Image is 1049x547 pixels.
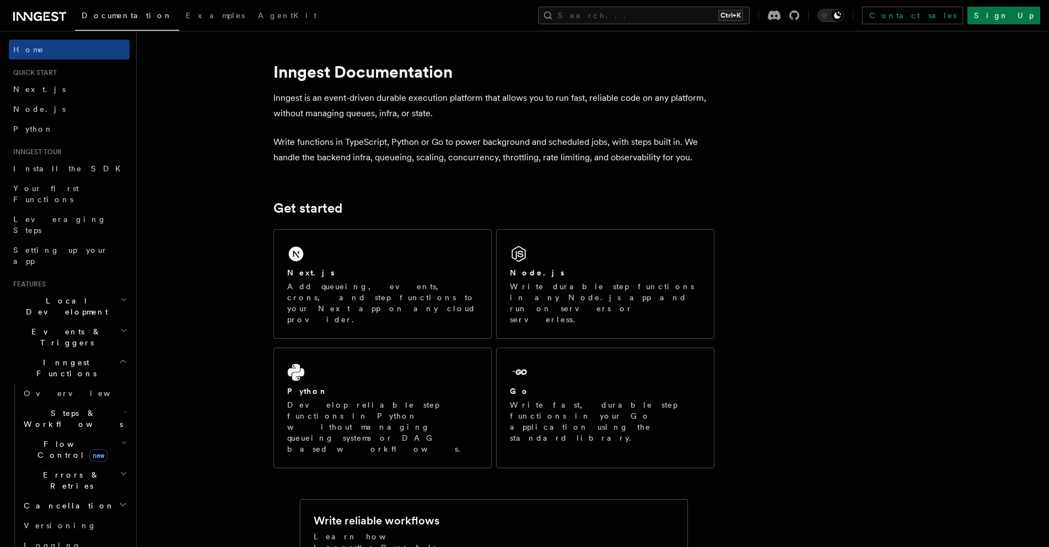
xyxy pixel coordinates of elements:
span: Errors & Retries [19,469,120,491]
a: Next.jsAdd queueing, events, crons, and step functions to your Next app on any cloud provider. [273,229,492,339]
a: Install the SDK [9,159,130,178]
button: Steps & Workflows [19,403,130,434]
a: PythonDevelop reliable step functions in Python without managing queueing systems or DAG based wo... [273,348,492,468]
span: Next.js [13,85,66,94]
span: Quick start [9,68,57,77]
p: Write durable step functions in any Node.js app and run on servers or serverless. [510,281,701,325]
a: Examples [179,3,251,30]
h2: Node.js [510,267,564,278]
button: Events & Triggers [9,322,130,353]
span: Cancellation [19,500,115,511]
button: Flow Controlnew [19,434,130,465]
a: AgentKit [251,3,323,30]
p: Write fast, durable step functions in your Go application using the standard library. [510,399,701,443]
span: Python [13,124,53,133]
button: Inngest Functions [9,353,130,383]
h2: Go [510,386,530,397]
p: Inngest is an event-driven durable execution platform that allows you to run fast, reliable code ... [273,90,714,121]
p: Add queueing, events, crons, and step functions to your Next app on any cloud provider. [287,281,478,325]
a: Get started [273,201,342,216]
a: Leveraging Steps [9,209,130,240]
a: Node.jsWrite durable step functions in any Node.js app and run on servers or serverless. [496,229,714,339]
a: Next.js [9,79,130,99]
a: Home [9,40,130,59]
button: Toggle dark mode [817,9,844,22]
h2: Python [287,386,328,397]
button: Errors & Retries [19,465,130,496]
span: AgentKit [258,11,316,20]
h2: Write reliable workflows [314,513,439,528]
button: Search...Ctrl+K [538,7,750,24]
a: Python [9,119,130,139]
span: Versioning [24,521,96,530]
button: Local Development [9,291,130,322]
span: Steps & Workflows [19,408,123,430]
h2: Next.js [287,267,335,278]
a: Node.js [9,99,130,119]
span: Events & Triggers [9,326,120,348]
span: Home [13,44,44,55]
span: Examples [186,11,245,20]
a: Overview [19,383,130,403]
span: Install the SDK [13,164,127,173]
span: Node.js [13,105,66,113]
span: Inngest tour [9,148,62,156]
span: Features [9,280,46,289]
span: Your first Functions [13,184,79,204]
a: GoWrite fast, durable step functions in your Go application using the standard library. [496,348,714,468]
span: new [89,449,107,462]
a: Setting up your app [9,240,130,271]
kbd: Ctrl+K [718,10,743,21]
span: Inngest Functions [9,357,119,379]
a: Documentation [75,3,179,31]
a: Sign Up [967,7,1040,24]
button: Cancellation [19,496,130,516]
a: Versioning [19,516,130,535]
span: Leveraging Steps [13,215,106,235]
a: Your first Functions [9,178,130,209]
p: Write functions in TypeScript, Python or Go to power background and scheduled jobs, with steps bu... [273,134,714,165]
p: Develop reliable step functions in Python without managing queueing systems or DAG based workflows. [287,399,478,454]
span: Local Development [9,295,120,317]
h1: Inngest Documentation [273,62,714,82]
span: Documentation [82,11,173,20]
span: Setting up your app [13,246,108,266]
span: Flow Control [19,438,121,461]
a: Contact sales [862,7,963,24]
span: Overview [24,389,137,398]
